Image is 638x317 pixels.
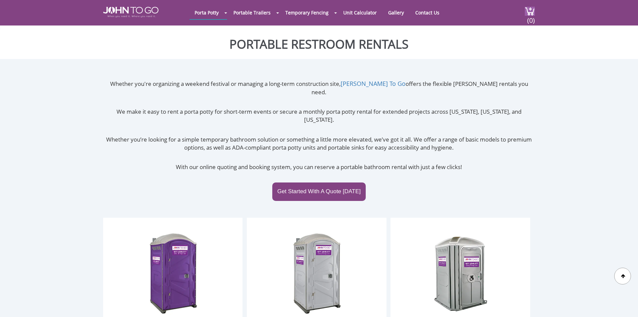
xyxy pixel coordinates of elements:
[525,7,535,16] img: cart a
[383,6,409,19] a: Gallery
[341,80,406,88] a: [PERSON_NAME] To Go
[103,136,535,152] p: Whether you’re looking for a simple temporary bathroom solution or something a little more elevat...
[103,108,535,124] p: We make it easy to rent a porta potty for short-term events or secure a monthly porta potty renta...
[338,6,382,19] a: Unit Calculator
[434,231,487,315] img: ADA Handicapped Accessible Unit
[103,163,535,171] p: With our online quoting and booking system, you can reserve a portable bathroom rental with just ...
[410,6,444,19] a: Contact Us
[228,6,276,19] a: Portable Trailers
[103,7,158,17] img: JOHN to go
[527,10,535,25] span: (0)
[190,6,224,19] a: Porta Potty
[280,6,334,19] a: Temporary Fencing
[272,182,366,201] a: Get Started With A Quote [DATE]
[103,80,535,96] p: Whether you're organizing a weekend festival or managing a long-term construction site, offers th...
